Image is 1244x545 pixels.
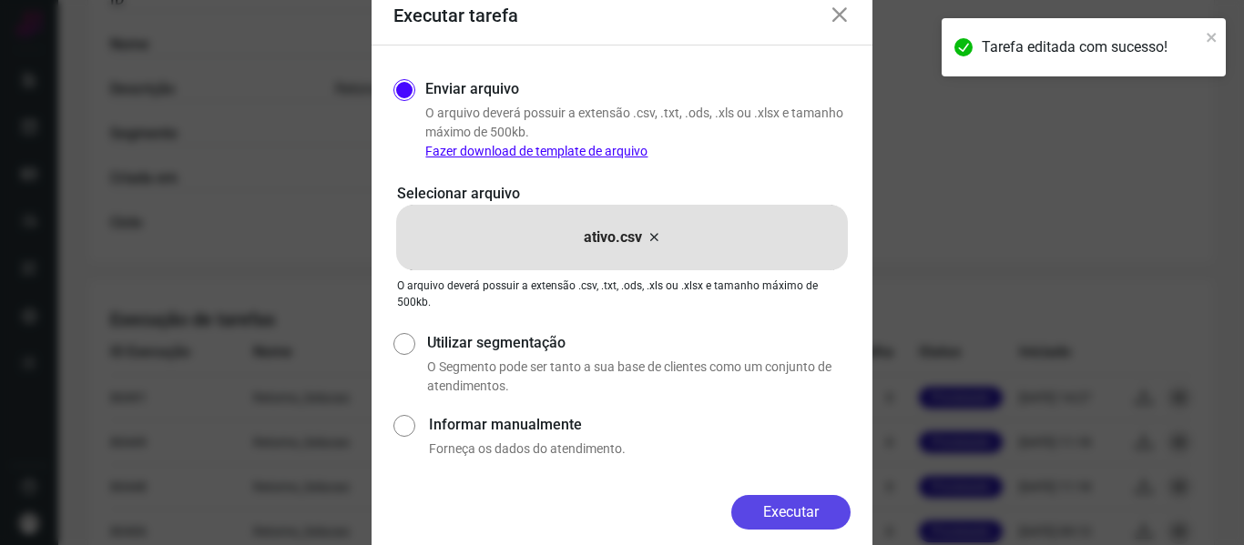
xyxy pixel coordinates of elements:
div: Tarefa editada com sucesso! [982,36,1200,58]
h3: Executar tarefa [393,5,518,26]
p: O arquivo deverá possuir a extensão .csv, .txt, .ods, .xls ou .xlsx e tamanho máximo de 500kb. [425,104,851,161]
label: Utilizar segmentação [427,332,851,354]
p: ativo.csv [584,227,642,248]
p: Forneça os dados do atendimento. [429,439,851,459]
p: O arquivo deverá possuir a extensão .csv, .txt, .ods, .xls ou .xlsx e tamanho máximo de 500kb. [397,278,847,310]
label: Informar manualmente [429,414,851,436]
p: O Segmento pode ser tanto a sua base de clientes como um conjunto de atendimentos. [427,358,851,396]
p: Selecionar arquivo [397,183,847,205]
button: Executar [731,495,851,530]
label: Enviar arquivo [425,78,519,100]
a: Fazer download de template de arquivo [425,144,647,158]
button: close [1206,25,1219,47]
